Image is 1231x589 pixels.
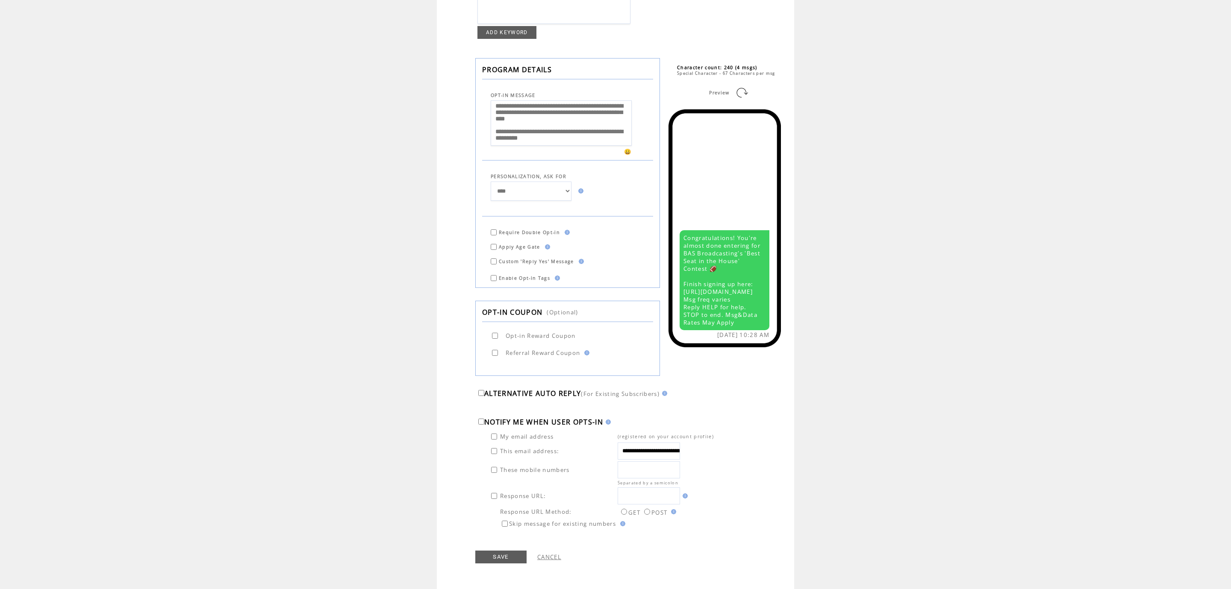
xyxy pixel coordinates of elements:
span: PERSONALIZATION, ASK FOR [491,173,566,179]
span: My email address [500,433,554,440]
span: Referral Reward Coupon [506,349,580,357]
a: CANCEL [537,553,561,561]
span: ALTERNATIVE AUTO REPLY [484,389,581,398]
span: Preview [709,90,729,96]
span: Skip message for existing numbers [509,520,616,527]
img: help.gif [562,230,570,235]
span: OPT-IN MESSAGE [491,92,536,98]
img: help.gif [552,275,560,281]
img: help.gif [669,509,676,514]
span: Response URL: [500,492,546,500]
span: Require Double Opt-in [499,229,560,235]
label: POST [642,509,667,516]
span: Enable Opt-in Tags [499,275,550,281]
span: Congratulations! You're almost done entering for BAS Broadcasting's 'Best Seat in the House' Cont... [683,234,760,326]
input: GET [621,509,627,515]
span: OPT-IN COUPON [482,308,542,317]
img: help.gif [582,350,589,355]
span: Response URL Method: [500,508,572,516]
span: These mobile numbers [500,466,570,474]
span: [DATE] 10:28 AM [717,331,769,339]
span: (Optional) [547,308,578,316]
img: help.gif [660,391,667,396]
a: ADD KEYWORD [477,26,536,39]
img: help.gif [542,244,550,249]
span: (For Existing Subscribers) [581,390,660,398]
img: help.gif [576,259,584,264]
span: Special Character - 67 Characters per msg [677,70,775,76]
span: (registered on your account profile) [618,434,714,440]
span: Separated by a semicolon [618,480,678,486]
span: PROGRAM DETAILS [482,65,552,74]
input: POST [644,509,650,515]
img: help.gif [618,521,625,526]
img: help.gif [576,188,583,193]
span: NOTIFY ME WHEN USER OPTS-IN [484,417,603,427]
span: 😀 [624,148,632,155]
span: Custom 'Reply Yes' Message [499,258,574,264]
span: This email address: [500,447,559,455]
img: help.gif [603,419,611,425]
span: Opt-in Reward Coupon [506,332,576,340]
img: help.gif [680,493,688,498]
label: GET [619,509,640,516]
a: SAVE [475,551,527,563]
span: Apply Age Gate [499,244,540,250]
span: Character count: 240 (4 msgs) [677,64,757,70]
